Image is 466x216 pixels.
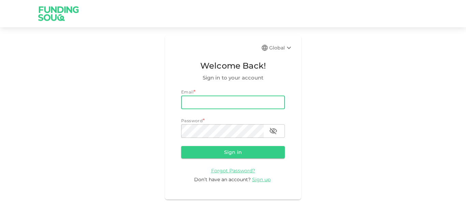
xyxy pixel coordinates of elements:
span: Password [181,118,203,123]
span: Sign up [252,176,271,183]
span: Welcome Back! [181,59,285,72]
span: Email [181,89,193,95]
span: Sign in to your account [181,74,285,82]
input: password [181,124,264,138]
input: email [181,96,285,109]
span: Don’t have an account? [194,176,251,183]
a: Forgot Password? [211,167,255,174]
div: Global [269,44,293,52]
button: Sign in [181,146,285,158]
span: Forgot Password? [211,168,255,174]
